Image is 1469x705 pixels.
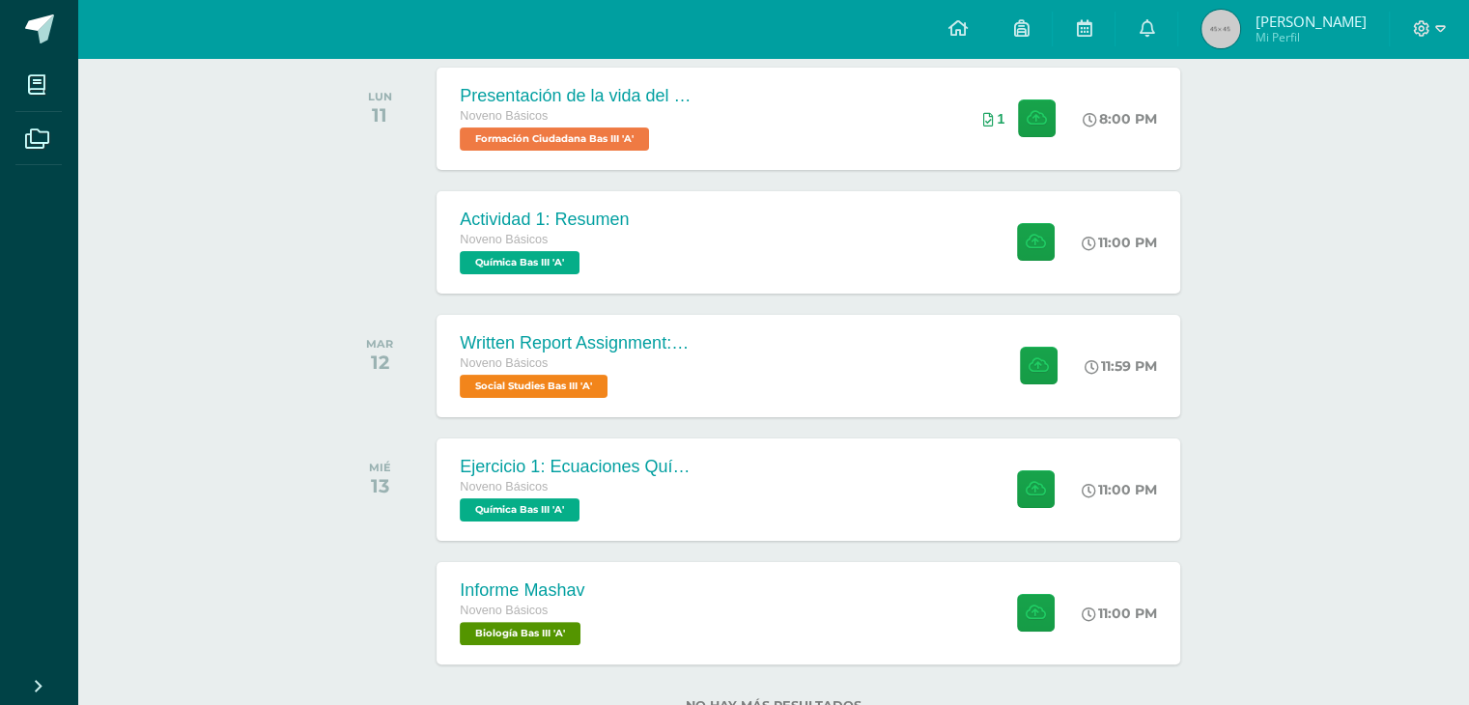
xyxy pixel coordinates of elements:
[460,86,692,106] div: Presentación de la vida del General [PERSON_NAME].
[460,498,579,522] span: Química Bas III 'A'
[460,127,649,151] span: Formación Ciudadana Bas III 'A'
[369,461,391,474] div: MIÉ
[1085,357,1157,375] div: 11:59 PM
[460,210,629,230] div: Actividad 1: Resumen
[1082,605,1157,622] div: 11:00 PM
[460,333,692,353] div: Written Report Assignment: How Innovation Is Helping Guatemala Grow
[460,457,692,477] div: Ejercicio 1: Ecuaciones Químicas
[460,356,548,370] span: Noveno Básicos
[1082,481,1157,498] div: 11:00 PM
[366,337,393,351] div: MAR
[368,103,392,127] div: 11
[1083,110,1157,127] div: 8:00 PM
[1201,10,1240,48] img: 45x45
[997,111,1004,127] span: 1
[460,604,548,617] span: Noveno Básicos
[1082,234,1157,251] div: 11:00 PM
[366,351,393,374] div: 12
[982,111,1004,127] div: Archivos entregados
[460,622,580,645] span: Biología Bas III 'A'
[368,90,392,103] div: LUN
[460,251,579,274] span: Química Bas III 'A'
[369,474,391,497] div: 13
[1255,12,1366,31] span: [PERSON_NAME]
[1255,29,1366,45] span: Mi Perfil
[460,375,607,398] span: Social Studies Bas III 'A'
[460,480,548,493] span: Noveno Básicos
[460,580,585,601] div: Informe Mashav
[460,109,548,123] span: Noveno Básicos
[460,233,548,246] span: Noveno Básicos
